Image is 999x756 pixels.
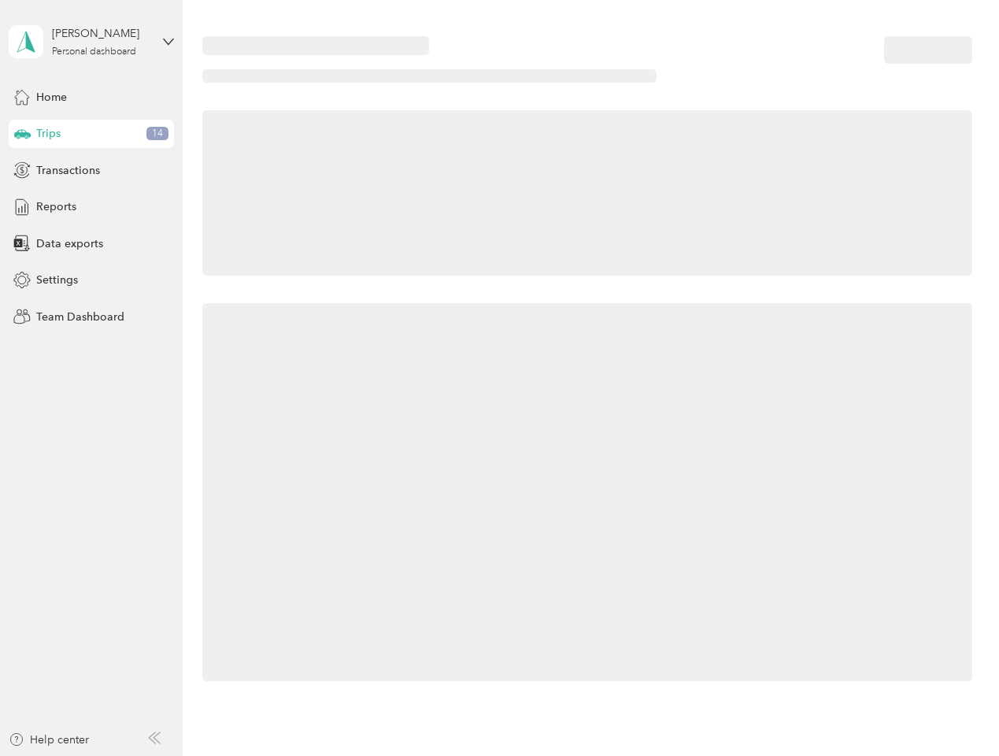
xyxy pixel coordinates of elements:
button: Help center [9,732,89,748]
span: Transactions [36,162,100,179]
div: [PERSON_NAME] [52,25,150,42]
div: Personal dashboard [52,47,136,57]
span: Team Dashboard [36,309,124,325]
span: Settings [36,272,78,288]
span: Trips [36,125,61,142]
span: Data exports [36,235,103,252]
span: 14 [146,127,168,141]
iframe: Everlance-gr Chat Button Frame [911,668,999,756]
span: Reports [36,198,76,215]
span: Home [36,89,67,106]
